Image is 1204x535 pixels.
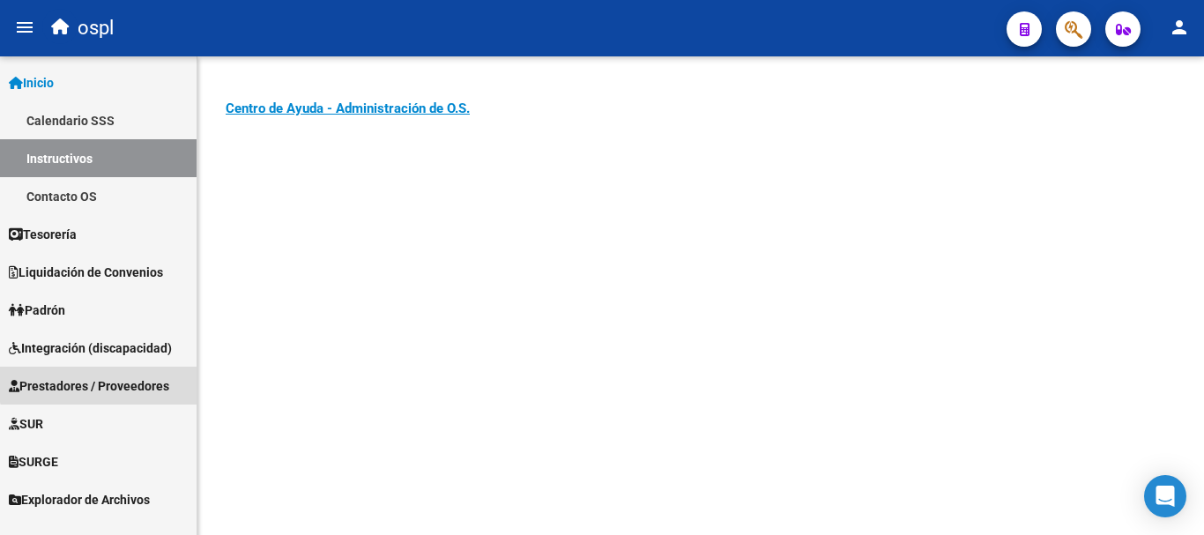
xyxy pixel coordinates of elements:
span: Padrón [9,301,65,320]
mat-icon: person [1169,17,1190,38]
div: Open Intercom Messenger [1144,475,1186,517]
span: Integración (discapacidad) [9,338,172,358]
span: SUR [9,414,43,434]
span: Explorador de Archivos [9,490,150,509]
span: Tesorería [9,225,77,244]
span: SURGE [9,452,58,472]
span: Inicio [9,73,54,93]
span: Liquidación de Convenios [9,263,163,282]
mat-icon: menu [14,17,35,38]
span: ospl [78,9,114,48]
span: Prestadores / Proveedores [9,376,169,396]
a: Centro de Ayuda - Administración de O.S. [226,100,470,116]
